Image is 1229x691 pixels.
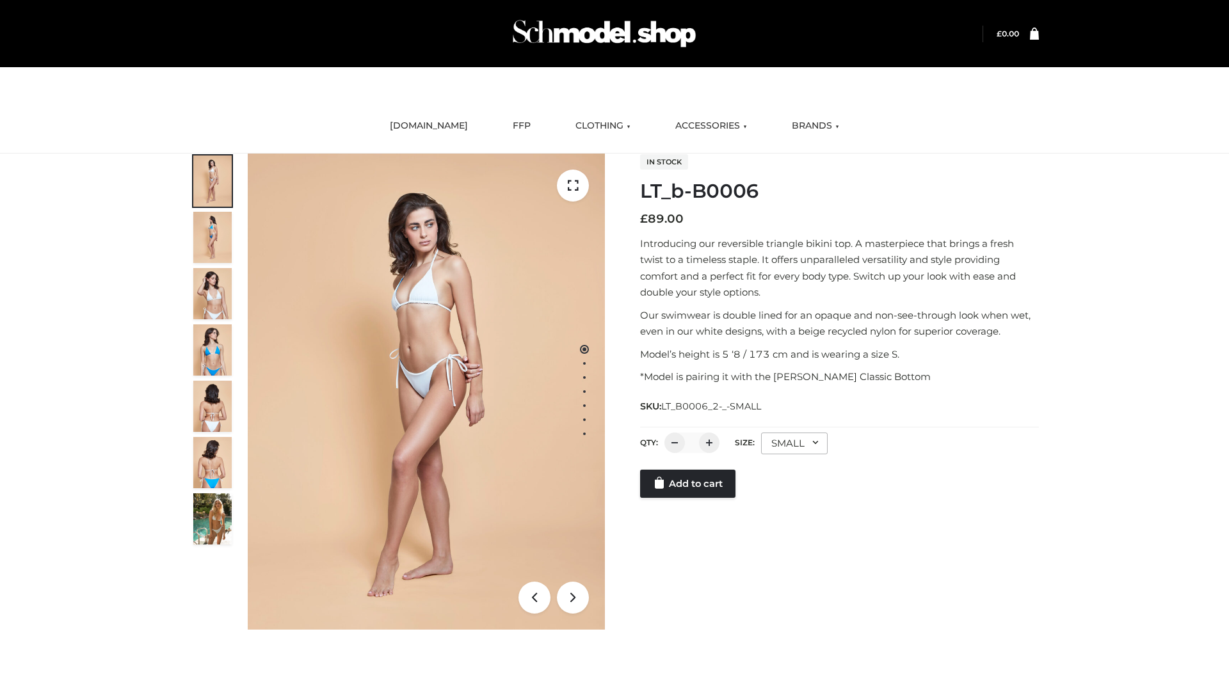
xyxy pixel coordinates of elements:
a: [DOMAIN_NAME] [380,112,478,140]
img: ArielClassicBikiniTop_CloudNine_AzureSky_OW114ECO_1-scaled.jpg [193,155,232,207]
img: ArielClassicBikiniTop_CloudNine_AzureSky_OW114ECO_1 [248,154,605,630]
h1: LT_b-B0006 [640,180,1039,203]
img: ArielClassicBikiniTop_CloudNine_AzureSky_OW114ECO_2-scaled.jpg [193,212,232,263]
img: ArielClassicBikiniTop_CloudNine_AzureSky_OW114ECO_8-scaled.jpg [193,437,232,488]
p: Introducing our reversible triangle bikini top. A masterpiece that brings a fresh twist to a time... [640,235,1039,301]
img: ArielClassicBikiniTop_CloudNine_AzureSky_OW114ECO_7-scaled.jpg [193,381,232,432]
p: Model’s height is 5 ‘8 / 173 cm and is wearing a size S. [640,346,1039,363]
img: Arieltop_CloudNine_AzureSky2.jpg [193,493,232,544]
a: BRANDS [782,112,849,140]
span: £ [640,212,648,226]
img: ArielClassicBikiniTop_CloudNine_AzureSky_OW114ECO_3-scaled.jpg [193,268,232,319]
a: Add to cart [640,470,735,498]
img: Schmodel Admin 964 [508,8,700,59]
bdi: 89.00 [640,212,684,226]
p: Our swimwear is double lined for an opaque and non-see-through look when wet, even in our white d... [640,307,1039,340]
span: LT_B0006_2-_-SMALL [661,401,761,412]
bdi: 0.00 [997,29,1019,38]
p: *Model is pairing it with the [PERSON_NAME] Classic Bottom [640,369,1039,385]
a: £0.00 [997,29,1019,38]
span: £ [997,29,1002,38]
img: ArielClassicBikiniTop_CloudNine_AzureSky_OW114ECO_4-scaled.jpg [193,324,232,376]
span: SKU: [640,399,762,414]
a: CLOTHING [566,112,640,140]
a: ACCESSORIES [666,112,757,140]
label: QTY: [640,438,658,447]
a: FFP [503,112,540,140]
label: Size: [735,438,755,447]
div: SMALL [761,433,828,454]
span: In stock [640,154,688,170]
